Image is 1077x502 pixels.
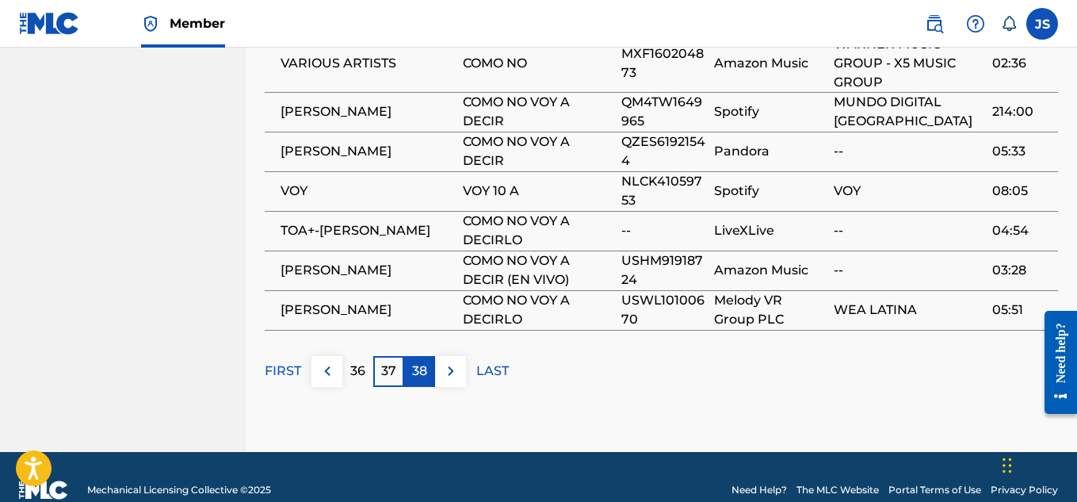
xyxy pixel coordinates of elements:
span: Amazon Music [714,54,826,73]
span: -- [834,142,984,161]
a: Privacy Policy [991,483,1058,497]
span: COMO NO VOY A DECIRLO [463,291,613,329]
span: -- [834,261,984,280]
span: [PERSON_NAME] [281,301,455,320]
span: [PERSON_NAME] [281,261,455,280]
span: COMO NO VOY A DECIRLO [463,212,613,250]
span: 05:51 [992,301,1050,320]
div: User Menu [1026,8,1058,40]
span: LiveXLive [714,221,826,240]
span: TOA+-[PERSON_NAME] [281,221,455,240]
span: 214:00 [992,102,1050,121]
span: Pandora [714,142,826,161]
span: COMO NO VOY A DECIR [463,132,613,171]
img: left [318,362,337,381]
span: VOY [834,182,984,201]
span: [PERSON_NAME] [281,102,455,121]
span: Amazon Music [714,261,826,280]
div: Help [960,8,991,40]
span: 08:05 [992,182,1050,201]
img: Top Rightsholder [141,14,160,33]
span: COMO NO VOY A DECIR [463,93,613,131]
span: COMO NO VOY A DECIR (EN VIVO) [463,251,613,289]
a: Portal Terms of Use [888,483,981,497]
img: logo [19,481,68,500]
iframe: Resource Center [1033,299,1077,427]
a: Need Help? [731,483,787,497]
span: VARIOUS ARTISTS [281,54,455,73]
p: 37 [381,362,396,381]
p: LAST [476,362,509,381]
span: WEA LATINA [834,301,984,320]
span: 02:36 [992,54,1050,73]
span: 05:33 [992,142,1050,161]
img: help [966,14,985,33]
span: [PERSON_NAME] [281,142,455,161]
a: Public Search [919,8,950,40]
span: 04:54 [992,221,1050,240]
span: WARNER MUSIC GROUP - X5 MUSIC GROUP [834,35,984,92]
div: Arrastrar [1003,442,1012,489]
img: search [925,14,944,33]
a: The MLC Website [796,483,879,497]
span: NLCK41059753 [621,172,706,210]
p: FIRST [265,362,301,381]
span: QM4TW1649965 [621,93,706,131]
span: -- [834,221,984,240]
span: Melody VR Group PLC [714,291,826,329]
span: VOY [281,182,455,201]
span: QZES61921544 [621,132,706,171]
span: VOY 10 A [463,182,613,201]
div: Notifications [1001,16,1017,32]
div: Widget de chat [998,426,1077,502]
span: 03:28 [992,261,1050,280]
span: Spotify [714,182,826,201]
span: Spotify [714,102,826,121]
iframe: Chat Widget [998,426,1077,502]
img: MLC Logo [19,12,80,35]
span: MUNDO DIGITAL [GEOGRAPHIC_DATA] [834,93,984,131]
span: -- [621,221,706,240]
span: MXF160204873 [621,44,706,82]
span: USWL10100670 [621,291,706,329]
p: 36 [350,362,365,381]
span: Member [170,14,225,33]
img: right [441,362,460,381]
span: USHM91918724 [621,251,706,289]
span: Mechanical Licensing Collective © 2025 [87,483,271,497]
span: COMO NO [463,54,613,73]
p: 38 [412,362,427,381]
